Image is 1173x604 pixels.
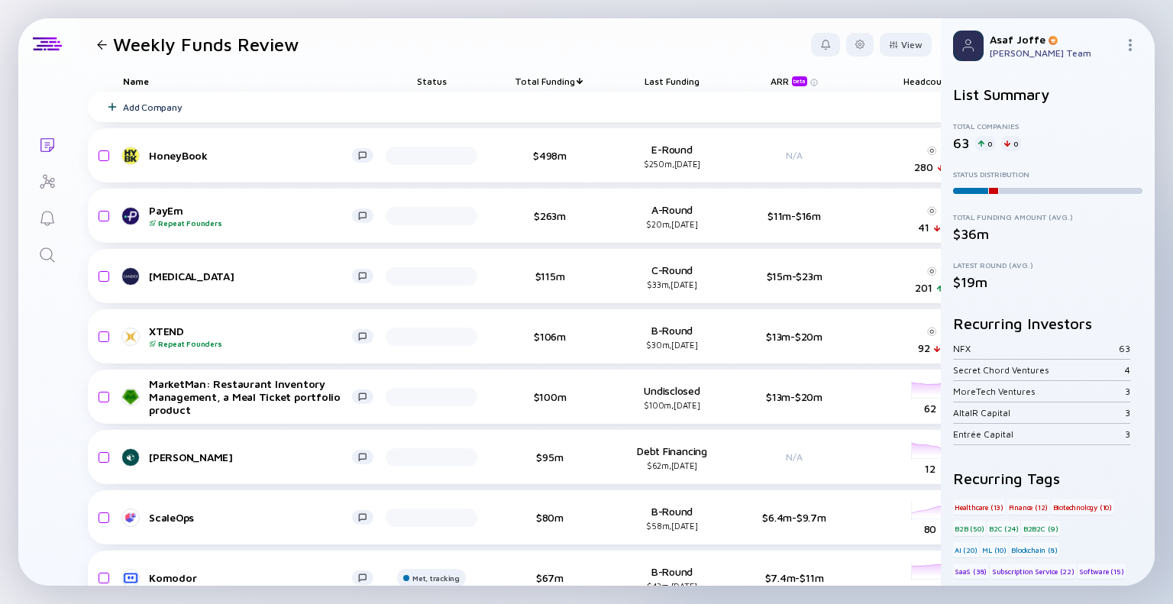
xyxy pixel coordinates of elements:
div: $13m-$20m [745,330,844,343]
div: NFX [953,343,1119,354]
div: 0 [1001,136,1021,151]
a: Reminders [18,199,76,235]
a: Search [18,235,76,272]
a: Komodor [123,569,386,587]
a: XTENDRepeat Founders [123,325,386,348]
div: 63 [953,135,969,151]
div: N/A [745,150,844,161]
div: MarketMan: Restaurant Inventory Management, a Meal Ticket portfolio product [149,377,352,416]
div: AI (20) [953,542,979,557]
div: Status Distribution [953,170,1142,179]
div: Software (15) [1078,564,1125,579]
div: HoneyBook [149,149,352,162]
div: $115m [500,270,599,283]
div: Total Companies [953,121,1142,131]
div: $80m [500,511,599,524]
div: $7.4m-$11m [745,571,844,584]
div: Repeat Founders [149,339,352,348]
div: $36m [953,226,1142,242]
div: Met, tracking [412,573,460,583]
div: $15m-$23m [745,270,844,283]
div: $250m, [DATE] [622,159,722,169]
div: B2B (50) [953,521,985,536]
a: MarketMan: Restaurant Inventory Management, a Meal Ticket portfolio product [123,377,386,416]
div: Repeat Founders [149,218,352,228]
a: HoneyBook [123,147,386,165]
div: Komodor [149,571,352,584]
a: Investor Map [18,162,76,199]
div: ARR [771,76,810,86]
a: [PERSON_NAME] [123,448,386,467]
div: $263m [500,209,599,222]
div: $30m, [DATE] [622,340,722,350]
div: Secret Chord Ventures [953,364,1125,376]
div: ML (10) [981,542,1008,557]
div: Latest Round (Avg.) [953,260,1142,270]
div: 63 [1119,343,1130,354]
a: ScaleOps [123,509,386,527]
a: Lists [18,125,76,162]
span: Headcount [903,76,952,87]
div: Healthcare (13) [953,499,1005,515]
div: 3 [1125,428,1130,440]
div: SaaS (38) [953,564,988,579]
div: MoreTech Ventures [953,386,1125,397]
img: Menu [1124,39,1136,51]
div: $20m, [DATE] [622,219,722,229]
div: 3 [1125,407,1130,418]
div: $33m, [DATE] [622,279,722,289]
div: 4 [1125,364,1130,376]
h2: Recurring Tags [953,470,1142,487]
h2: Recurring Investors [953,315,1142,332]
div: $498m [500,149,599,162]
div: N/A [745,451,844,463]
a: PayEmRepeat Founders [123,204,386,228]
div: B-Round [622,324,722,350]
div: [MEDICAL_DATA] [149,270,352,283]
div: B-Round [622,565,722,591]
div: Finance (12) [1007,499,1050,515]
div: Biotechnology (10) [1052,499,1113,515]
div: E-Round [622,143,722,169]
div: $58m, [DATE] [622,521,722,531]
div: 0 [975,136,995,151]
div: beta [792,76,807,86]
div: $67m [500,571,599,584]
div: Blockchain (8) [1010,542,1058,557]
span: Total Funding [515,76,575,87]
div: PayEm [149,204,352,228]
div: Debt Financing [622,444,722,470]
div: Entrée Capital [953,428,1125,440]
div: $100m [500,390,599,403]
div: Asaf Joffe [990,33,1118,46]
div: $13m-$20m [745,390,844,403]
div: Undisclosed [622,384,722,410]
div: $95m [500,451,599,463]
h1: Weekly Funds Review [113,34,299,55]
img: Profile Picture [953,31,984,61]
div: B-Round [622,505,722,531]
div: ScaleOps [149,511,352,524]
div: XTEND [149,325,352,348]
div: $11m-$16m [745,209,844,222]
div: Subscription Service (22) [990,564,1076,579]
div: 3 [1125,386,1130,397]
div: B2C (24) [987,521,1020,536]
div: $19m [953,274,1142,290]
div: B2B2C (9) [1022,521,1060,536]
div: AltaIR Capital [953,407,1125,418]
div: Total Funding Amount (Avg.) [953,212,1142,221]
div: [PERSON_NAME] Team [990,47,1118,59]
span: Status [417,76,447,87]
div: Name [111,70,386,92]
h2: List Summary [953,86,1142,103]
div: C-Round [622,263,722,289]
div: $62m, [DATE] [622,460,722,470]
div: $6.4m-$9.7m [745,511,844,524]
div: $42m, [DATE] [622,581,722,591]
button: View [880,33,932,57]
div: A-Round [622,203,722,229]
div: Add Company [123,102,182,113]
div: $106m [500,330,599,343]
